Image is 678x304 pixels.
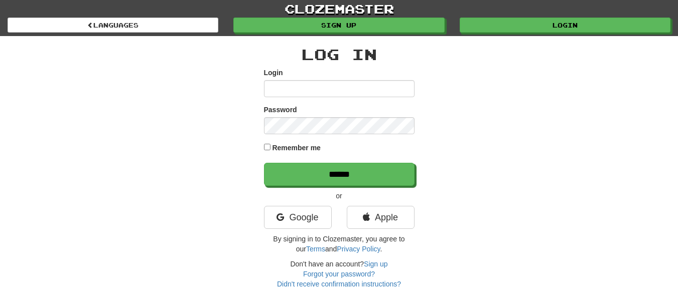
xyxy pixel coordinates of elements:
a: Sign up [364,260,387,268]
label: Remember me [272,143,321,153]
a: Languages [8,18,218,33]
a: Forgot your password? [303,270,375,278]
a: Sign up [233,18,444,33]
label: Password [264,105,297,115]
a: Login [460,18,670,33]
a: Terms [306,245,325,253]
h2: Log In [264,46,415,63]
p: or [264,191,415,201]
label: Login [264,68,283,78]
a: Apple [347,206,415,229]
a: Google [264,206,332,229]
a: Didn't receive confirmation instructions? [277,280,401,288]
p: By signing in to Clozemaster, you agree to our and . [264,234,415,254]
a: Privacy Policy [337,245,380,253]
div: Don't have an account? [264,259,415,289]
